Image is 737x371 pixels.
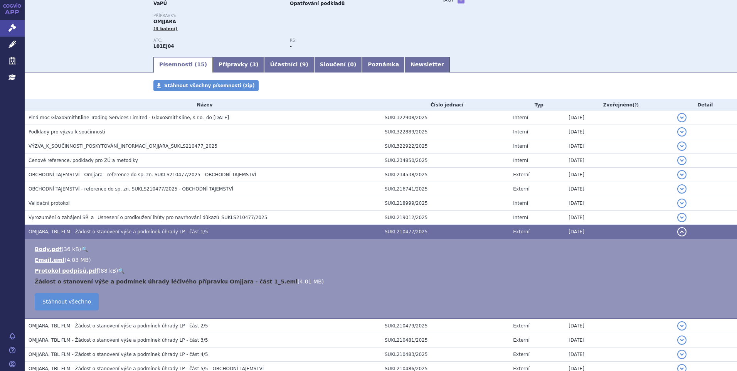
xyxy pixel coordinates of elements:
[381,99,509,111] th: Číslo jednací
[381,182,509,196] td: SUKL216741/2025
[513,172,529,177] span: Externí
[677,227,687,236] button: detail
[565,333,673,347] td: [DATE]
[381,111,509,125] td: SUKL322908/2025
[565,139,673,153] td: [DATE]
[101,268,116,274] span: 88 kB
[513,143,528,149] span: Interní
[362,57,405,73] a: Poznámka
[513,352,529,357] span: Externí
[381,168,509,182] td: SUKL234538/2025
[565,319,673,333] td: [DATE]
[35,268,99,274] a: Protokol podpisů.pdf
[153,19,176,24] span: OMJJARA
[381,347,509,362] td: SUKL210483/2025
[677,156,687,165] button: detail
[513,323,529,329] span: Externí
[381,211,509,225] td: SUKL219012/2025
[513,158,528,163] span: Interní
[513,186,529,192] span: Externí
[29,229,208,234] span: OMJJARA, TBL FLM - Žádost o stanovení výše a podmínek úhrady LP - část 1/5
[677,170,687,179] button: detail
[509,99,565,111] th: Typ
[677,113,687,122] button: detail
[81,246,88,252] a: 🔍
[350,61,354,67] span: 0
[252,61,256,67] span: 3
[197,61,204,67] span: 15
[153,26,178,31] span: (3 balení)
[290,44,292,49] strong: -
[264,57,314,73] a: Účastníci (9)
[677,127,687,137] button: detail
[565,99,673,111] th: Zveřejněno
[25,99,381,111] th: Název
[565,125,673,139] td: [DATE]
[565,111,673,125] td: [DATE]
[565,182,673,196] td: [DATE]
[29,352,208,357] span: OMJJARA, TBL FLM - Žádost o stanovení výše a podmínek úhrady LP - část 4/5
[677,321,687,331] button: detail
[381,196,509,211] td: SUKL218999/2025
[565,168,673,182] td: [DATE]
[565,211,673,225] td: [DATE]
[29,129,105,135] span: Podklady pro výzvu k součinnosti
[290,38,419,43] p: RS:
[35,256,729,264] li: ( )
[153,44,174,49] strong: MOMELOTINIB
[29,172,256,177] span: OBCHODNÍ TAJEMSTVÍ - Omjjara - reference do sp. zn. SUKLS210477/2025 - OBCHODNÍ TAJEMSTVÍ
[29,115,229,120] span: Plná moc GlaxoSmithKline Trading Services Limited - GlaxoSmithKline, s.r.o._do 28.5.2026
[35,293,99,310] a: Stáhnout všechno
[300,278,321,285] span: 4.01 MB
[381,125,509,139] td: SUKL322889/2025
[302,61,306,67] span: 9
[29,323,208,329] span: OMJJARA, TBL FLM - Žádost o stanovení výše a podmínek úhrady LP - část 2/5
[29,337,208,343] span: OMJJARA, TBL FLM - Žádost o stanovení výše a podmínek úhrady LP - část 3/5
[290,1,345,6] strong: Opatřování podkladů
[405,57,450,73] a: Newsletter
[35,245,729,253] li: ( )
[153,13,426,18] p: Přípravky:
[677,213,687,222] button: detail
[381,153,509,168] td: SUKL234850/2025
[565,347,673,362] td: [DATE]
[677,142,687,151] button: detail
[153,80,259,91] a: Stáhnout všechny písemnosti (zip)
[513,115,528,120] span: Interní
[29,143,217,149] span: VÝZVA_K_SOUČINNOSTI_POSKYTOVÁNÍ_INFORMACÍ_OMJJARA_SUKLS210477_2025
[213,57,264,73] a: Přípravky (3)
[673,99,737,111] th: Detail
[565,225,673,239] td: [DATE]
[29,158,138,163] span: Cenové reference, podklady pro ZÚ a metodiky
[513,215,528,220] span: Interní
[314,57,362,73] a: Sloučení (0)
[164,83,255,88] span: Stáhnout všechny písemnosti (zip)
[513,201,528,206] span: Interní
[35,267,729,275] li: ( )
[381,139,509,153] td: SUKL322922/2025
[565,153,673,168] td: [DATE]
[677,350,687,359] button: detail
[118,268,125,274] a: 🔍
[381,319,509,333] td: SUKL210479/2025
[381,333,509,347] td: SUKL210481/2025
[381,225,509,239] td: SUKL210477/2025
[633,103,639,108] abbr: (?)
[35,278,298,285] a: Žádost o stanovení výše a podmínek úhrady léčivého přípravku Omjjara - část 1_5.eml
[513,337,529,343] span: Externí
[677,199,687,208] button: detail
[513,229,529,234] span: Externí
[29,186,233,192] span: OBCHODNÍ TAJEMSTVÍ - reference do sp. zn. SUKLS210477/2025 - OBCHODNÍ TAJEMSTVÍ
[153,1,167,6] strong: VaPÚ
[35,278,729,285] li: ( )
[153,38,282,43] p: ATC:
[64,246,79,252] span: 36 kB
[67,257,89,263] span: 4.03 MB
[29,201,70,206] span: Validační protokol
[35,246,62,252] a: Body.pdf
[153,57,213,73] a: Písemnosti (15)
[513,129,528,135] span: Interní
[29,215,267,220] span: Vyrozumění o zahájení SŘ_a_ Usnesení o prodloužení lhůty pro navrhování důkazů_SUKLS210477/2025
[677,336,687,345] button: detail
[35,257,64,263] a: Email.eml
